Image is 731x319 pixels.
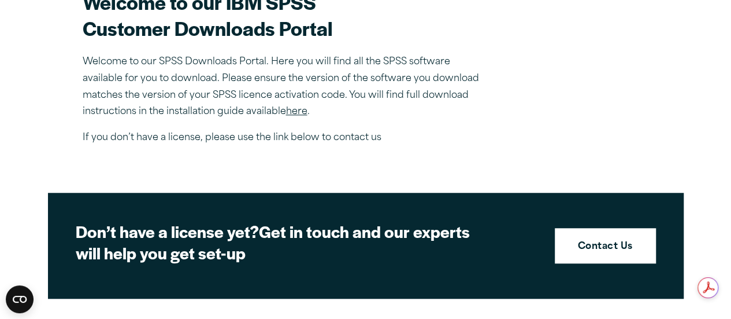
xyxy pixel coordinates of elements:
[286,107,307,116] a: here
[76,221,480,264] h2: Get in touch and our experts will help you get set-up
[83,54,487,120] p: Welcome to our SPSS Downloads Portal. Here you will find all the SPSS software available for you ...
[555,228,656,264] a: Contact Us
[76,219,259,243] strong: Don’t have a license yet?
[83,130,487,146] p: If you don’t have a license, please use the link below to contact us
[578,240,633,255] strong: Contact Us
[6,285,34,313] button: Open CMP widget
